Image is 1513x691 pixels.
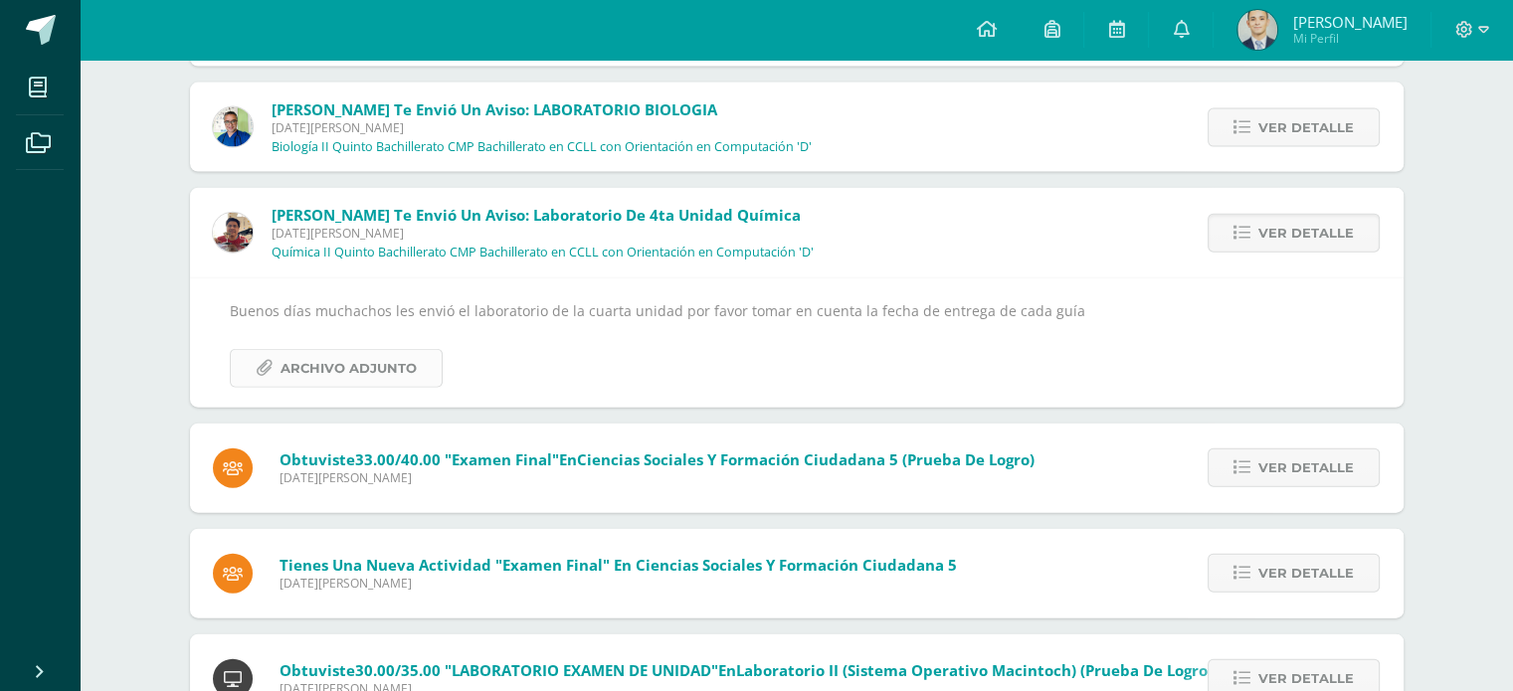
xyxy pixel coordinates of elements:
span: Laboratorio II (Sistema Operativo Macintoch) (Prueba de Logro) [736,660,1213,680]
span: Ciencias Sociales y Formación Ciudadana 5 (Prueba de Logro) [577,449,1035,469]
span: [DATE][PERSON_NAME] [272,225,814,242]
span: Archivo Adjunto [281,350,417,387]
span: 30.00/35.00 [355,660,441,680]
a: Archivo Adjunto [230,349,443,388]
span: Ver detalle [1258,555,1354,592]
img: 692ded2a22070436d299c26f70cfa591.png [213,107,253,147]
span: [PERSON_NAME] te envió un aviso: Laboratorio de 4ta unidad química [272,205,801,225]
span: [DATE][PERSON_NAME] [280,469,1035,486]
p: Química II Quinto Bachillerato CMP Bachillerato en CCLL con Orientación en Computación 'D' [272,245,814,260]
div: Buenos días muchachos les envió el laboratorio de la cuarta unidad por favor tomar en cuenta la f... [230,298,1364,387]
span: Ver detalle [1258,109,1354,146]
span: [PERSON_NAME] [1292,12,1407,32]
span: [DATE][PERSON_NAME] [272,119,812,136]
span: Ver detalle [1258,449,1354,486]
span: "Examen final" [445,449,559,469]
span: Obtuviste en [280,660,1213,680]
span: 33.00/40.00 [355,449,441,469]
span: [PERSON_NAME] te envió un aviso: LABORATORIO BIOLOGIA [272,99,717,119]
p: Biología II Quinto Bachillerato CMP Bachillerato en CCLL con Orientación en Computación 'D' [272,139,812,155]
span: Mi Perfil [1292,30,1407,47]
span: [DATE][PERSON_NAME] [280,575,957,592]
span: "LABORATORIO EXAMEN DE UNIDAD" [445,660,718,680]
span: Tienes una nueva actividad "Examen final" En Ciencias Sociales y Formación Ciudadana 5 [280,555,957,575]
span: Ver detalle [1258,215,1354,252]
img: 67a910fb737495059d845ccc37895b00.png [1237,10,1277,50]
img: cb93aa548b99414539690fcffb7d5efd.png [213,213,253,253]
span: Obtuviste en [280,449,1035,469]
